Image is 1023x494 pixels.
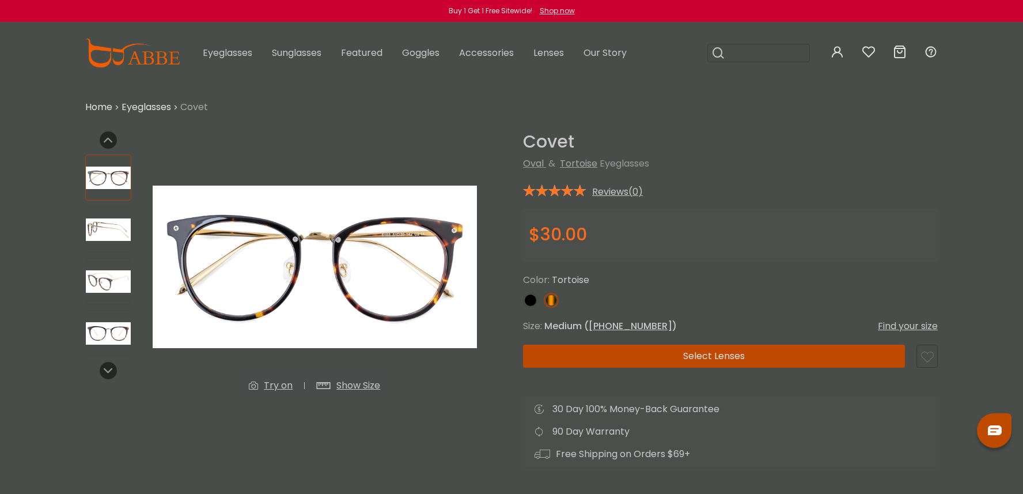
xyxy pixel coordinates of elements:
[264,379,293,393] div: Try on
[533,46,564,59] span: Lenses
[203,46,252,59] span: Eyeglasses
[86,322,131,345] img: Covet Tortoise Acetate , Metal Eyeglasses , NosePads Frames from ABBE Glasses
[341,46,382,59] span: Featured
[584,46,627,59] span: Our Story
[459,46,514,59] span: Accessories
[180,100,208,114] span: Covet
[122,100,171,114] a: Eyeglasses
[535,425,926,439] div: 90 Day Warranty
[449,6,532,16] div: Buy 1 Get 1 Free Sitewide!
[534,6,575,16] a: Shop now
[272,46,321,59] span: Sunglasses
[86,218,131,241] img: Covet Tortoise Acetate , Metal Eyeglasses , NosePads Frames from ABBE Glasses
[600,157,649,170] span: Eyeglasses
[988,425,1002,435] img: chat
[523,319,542,333] span: Size:
[535,402,926,416] div: 30 Day 100% Money-Back Guarantee
[592,187,643,197] span: Reviews(0)
[523,131,938,152] h1: Covet
[336,379,380,393] div: Show Size
[85,39,180,67] img: abbeglasses.com
[540,6,575,16] div: Shop now
[535,447,926,461] div: Free Shipping on Orders $69+
[552,273,589,286] span: Tortoise
[523,157,544,170] a: Oval
[153,131,477,402] img: Covet Tortoise Acetate , Metal Eyeglasses , NosePads Frames from ABBE Glasses
[402,46,439,59] span: Goggles
[523,273,550,286] span: Color:
[544,319,677,333] span: Medium ( )
[560,157,597,170] a: Tortoise
[523,345,905,368] button: Select Lenses
[878,319,938,333] div: Find your size
[529,222,587,247] span: $30.00
[589,319,672,333] span: [PHONE_NUMBER]
[86,270,131,293] img: Covet Tortoise Acetate , Metal Eyeglasses , NosePads Frames from ABBE Glasses
[86,167,131,189] img: Covet Tortoise Acetate , Metal Eyeglasses , NosePads Frames from ABBE Glasses
[921,351,934,364] img: like
[85,100,112,114] a: Home
[546,157,558,170] span: &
